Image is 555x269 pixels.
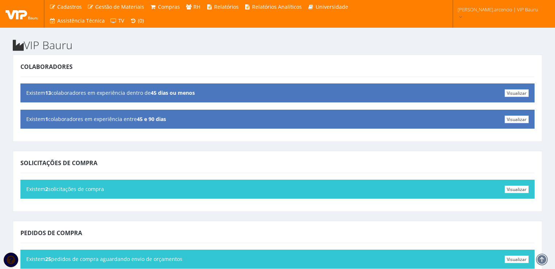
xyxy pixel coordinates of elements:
a: Assistência Técnica [46,14,108,28]
a: Visualizar [505,116,529,123]
b: 13 [45,89,51,96]
span: Universidade [316,3,348,10]
b: 25 [45,256,51,262]
span: Relatórios Analíticos [252,3,302,10]
b: 45 e 90 dias [137,116,166,122]
b: 1 [45,116,48,122]
span: Solicitações de Compra [20,159,97,167]
b: 2 [45,186,48,192]
a: (0) [127,14,147,28]
div: Existem colaboradores em experiência entre [20,110,535,129]
div: Existem solicitações de compra [20,180,535,199]
span: Gestão de Materiais [95,3,144,10]
span: Compras [158,3,180,10]
span: Pedidos de Compra [20,229,82,237]
h2: VIP Bauru [13,39,542,51]
div: Existem colaboradores em experiência dentro de [20,83,535,102]
a: Visualizar [505,256,529,263]
b: 45 dias ou menos [151,89,195,96]
a: Visualizar [505,89,529,97]
span: RH [193,3,200,10]
a: TV [108,14,127,28]
span: [PERSON_NAME].arcencio | VIP Bauru [458,6,538,13]
span: Relatórios [214,3,239,10]
span: TV [118,17,124,24]
a: Visualizar [505,186,529,193]
div: Existem pedidos de compra aguardando envio de orçamentos [20,250,535,269]
span: Cadastros [57,3,82,10]
img: logo [5,8,38,19]
span: Colaboradores [20,63,73,71]
span: Assistência Técnica [57,17,105,24]
span: (0) [138,17,144,24]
